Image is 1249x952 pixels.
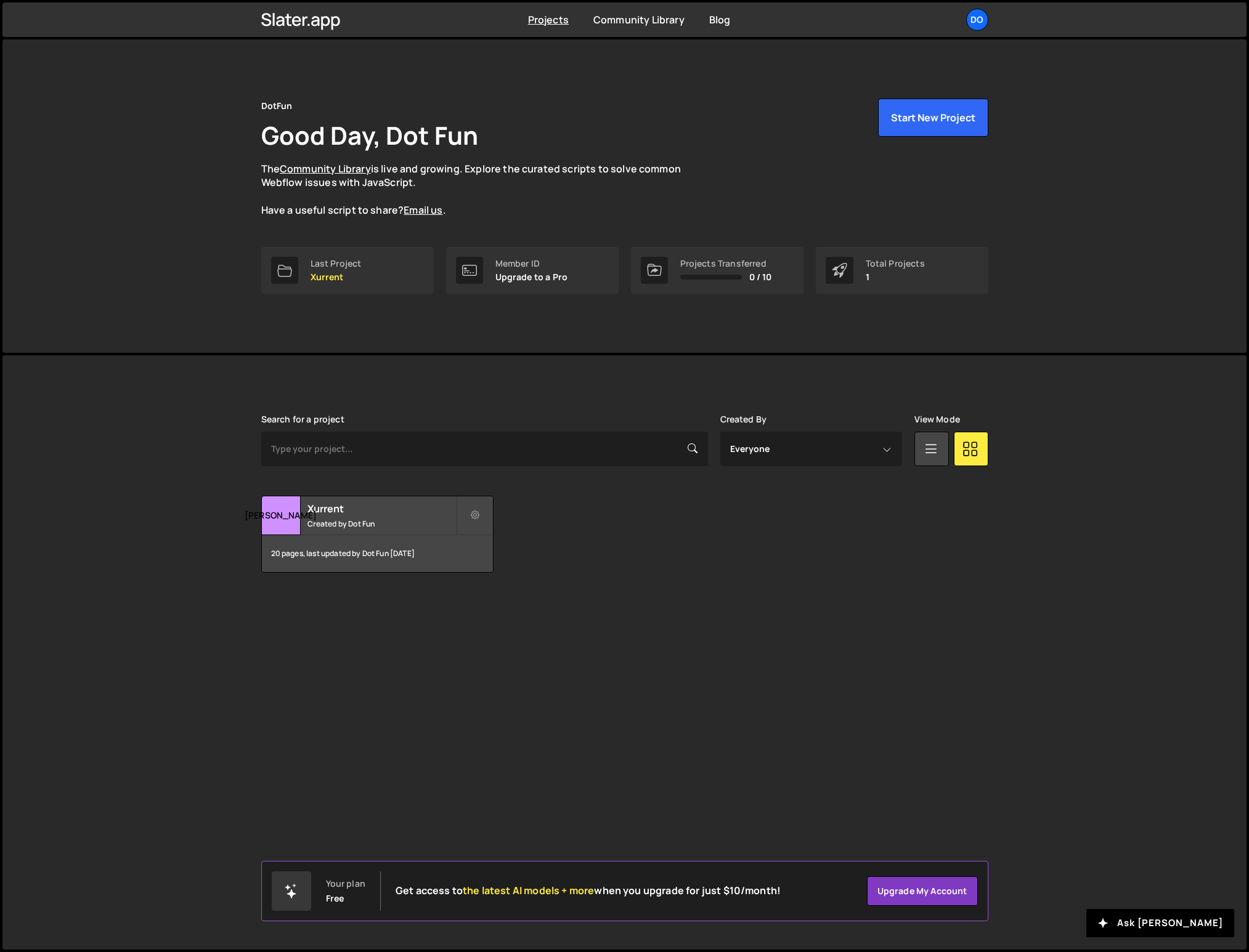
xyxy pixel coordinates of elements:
[261,414,344,424] label: Search for a project
[262,535,493,572] div: 20 pages, last updated by Dot Fun [DATE]
[495,272,568,282] p: Upgrade to a Pro
[966,9,988,31] a: Do
[680,259,772,268] div: Projects Transferred
[261,162,705,217] p: The is live and growing. Explore the curated scripts to solve common Webflow issues with JavaScri...
[307,518,456,529] small: Created by Dot Fun
[866,259,925,268] div: Total Projects
[261,99,293,113] div: DotFun
[311,272,362,282] p: Xurrent
[495,259,568,268] div: Member ID
[867,876,978,906] a: Upgrade my account
[326,879,365,889] div: Your plan
[878,99,988,137] button: Start New Project
[280,162,371,175] a: Community Library
[396,885,781,897] h2: Get access to when you upgrade for just $10/month!
[720,414,767,424] label: Created By
[593,13,685,26] a: Community Library
[1086,909,1234,937] button: Ask [PERSON_NAME]
[914,414,960,424] label: View Mode
[866,272,925,282] p: 1
[261,496,494,573] a: [PERSON_NAME] Xurrent Created by Dot Fun 20 pages, last updated by Dot Fun [DATE]
[709,13,731,26] a: Blog
[261,118,479,152] h1: Good Day, Dot Fun
[463,884,594,897] span: the latest AI models + more
[261,432,708,466] input: Type your project...
[749,272,772,282] span: 0 / 10
[326,894,344,903] div: Free
[261,247,434,294] a: Last Project Xurrent
[307,502,456,515] h2: Xurrent
[262,496,301,535] div: [PERSON_NAME]
[404,203,442,217] a: Email us
[311,259,362,268] div: Last Project
[528,13,569,26] a: Projects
